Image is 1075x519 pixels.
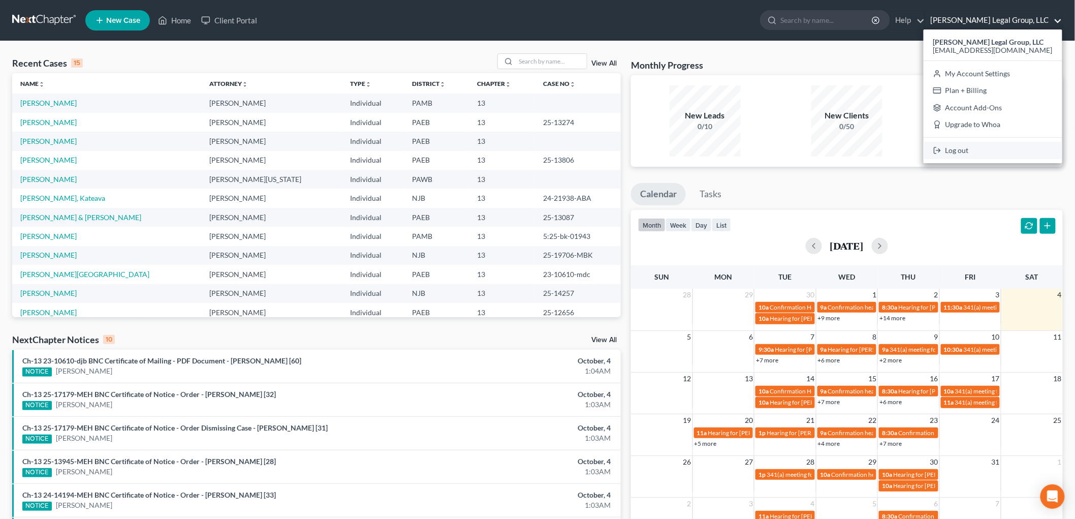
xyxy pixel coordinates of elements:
[758,429,766,437] span: 1p
[879,356,902,364] a: +2 more
[469,284,535,303] td: 13
[898,429,1014,437] span: Confirmation hearing for [PERSON_NAME]
[106,17,140,24] span: New Case
[20,99,77,107] a: [PERSON_NAME]
[421,400,611,410] div: 1:03AM
[20,118,77,127] a: [PERSON_NAME]
[828,429,943,437] span: Confirmation hearing for [PERSON_NAME]
[469,246,535,265] td: 13
[342,151,404,170] td: Individual
[770,387,935,395] span: Confirmation Hearing for [PERSON_NAME] [PERSON_NAME]
[342,189,404,207] td: Individual
[1026,272,1038,281] span: Sat
[535,189,621,207] td: 24-21938-ABA
[690,183,731,205] a: Tasks
[404,94,468,112] td: PAMB
[404,170,468,189] td: PAWB
[944,387,954,395] span: 10a
[1057,456,1063,468] span: 1
[20,251,77,259] a: [PERSON_NAME]
[505,81,512,87] i: unfold_more
[929,414,939,426] span: 23
[818,440,840,447] a: +4 more
[832,471,947,478] span: Confirmation hearing for [PERSON_NAME]
[412,80,446,87] a: Districtunfold_more
[898,303,977,311] span: Hearing for [PERSON_NAME]
[666,218,691,232] button: week
[638,218,666,232] button: month
[421,423,611,433] div: October, 4
[421,456,611,467] div: October, 4
[995,498,1001,510] span: 7
[944,346,963,353] span: 10:30a
[929,456,939,468] span: 30
[828,387,943,395] span: Confirmation hearing for [PERSON_NAME]
[12,333,115,346] div: NextChapter Notices
[924,99,1062,116] a: Account Add-Ons
[670,110,741,121] div: New Leads
[926,11,1062,29] a: [PERSON_NAME] Legal Group, LLC
[770,303,886,311] span: Confirmation Hearing for [PERSON_NAME]
[767,429,900,437] span: Hearing for [PERSON_NAME] & [PERSON_NAME]
[469,151,535,170] td: 13
[404,265,468,284] td: PAEB
[830,240,864,251] h2: [DATE]
[871,289,877,301] span: 1
[995,289,1001,301] span: 3
[758,399,769,406] span: 10a
[421,356,611,366] div: October, 4
[686,498,692,510] span: 2
[201,284,342,303] td: [PERSON_NAME]
[201,208,342,227] td: [PERSON_NAME]
[22,368,52,377] div: NOTICE
[20,175,77,184] a: [PERSON_NAME]
[811,121,882,132] div: 0/50
[12,57,83,69] div: Recent Cases
[404,227,468,246] td: PAMB
[1053,373,1063,385] span: 18
[535,227,621,246] td: 5:25-bk-01943
[20,80,45,87] a: Nameunfold_more
[828,346,907,353] span: Hearing for [PERSON_NAME]
[342,227,404,246] td: Individual
[469,113,535,132] td: 13
[924,82,1062,99] a: Plan + Billing
[22,468,52,477] div: NOTICE
[56,366,112,376] a: [PERSON_NAME]
[811,110,882,121] div: New Clients
[20,289,77,297] a: [PERSON_NAME]
[20,270,149,279] a: [PERSON_NAME][GEOGRAPHIC_DATA]
[201,132,342,150] td: [PERSON_NAME]
[882,303,897,311] span: 8:30a
[20,156,77,164] a: [PERSON_NAME]
[758,315,769,322] span: 10a
[806,373,816,385] span: 14
[691,218,712,232] button: day
[209,80,248,87] a: Attorneyunfold_more
[535,265,621,284] td: 23-10610-mdc
[882,429,897,437] span: 8:30a
[22,491,276,499] a: Ch-13 24-14194-MEH BNC Certificate of Notice - Order - [PERSON_NAME] [33]
[882,482,892,490] span: 10a
[342,170,404,189] td: Individual
[201,170,342,189] td: [PERSON_NAME][US_STATE]
[879,314,905,322] a: +14 more
[469,208,535,227] td: 13
[879,440,902,447] a: +7 more
[20,213,141,222] a: [PERSON_NAME] & [PERSON_NAME]
[744,289,754,301] span: 29
[770,399,849,406] span: Hearing for [PERSON_NAME]
[867,373,877,385] span: 15
[758,471,766,478] span: 1p
[201,151,342,170] td: [PERSON_NAME]
[421,366,611,376] div: 1:04AM
[469,227,535,246] td: 13
[955,399,1053,406] span: 341(a) meeting for [PERSON_NAME]
[779,272,792,281] span: Tue
[991,456,1001,468] span: 31
[871,498,877,510] span: 5
[806,414,816,426] span: 21
[56,433,112,443] a: [PERSON_NAME]
[806,456,816,468] span: 28
[20,194,105,202] a: [PERSON_NAME], Kateava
